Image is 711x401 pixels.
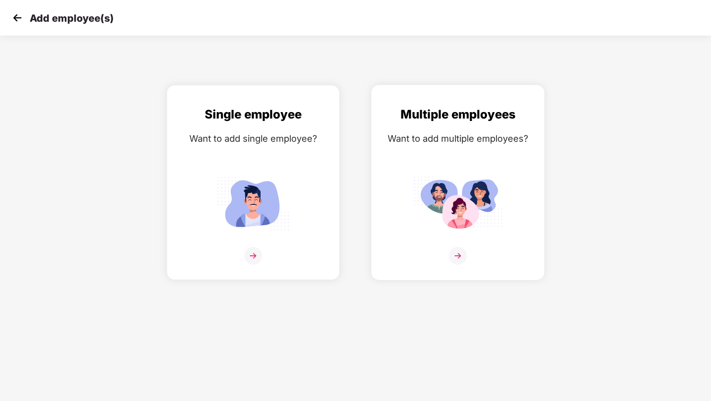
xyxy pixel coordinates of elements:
[449,247,467,265] img: svg+xml;base64,PHN2ZyB4bWxucz0iaHR0cDovL3d3dy53My5vcmcvMjAwMC9zdmciIHdpZHRoPSIzNiIgaGVpZ2h0PSIzNi...
[30,12,114,24] p: Add employee(s)
[177,105,329,124] div: Single employee
[244,247,262,265] img: svg+xml;base64,PHN2ZyB4bWxucz0iaHR0cDovL3d3dy53My5vcmcvMjAwMC9zdmciIHdpZHRoPSIzNiIgaGVpZ2h0PSIzNi...
[413,172,502,234] img: svg+xml;base64,PHN2ZyB4bWxucz0iaHR0cDovL3d3dy53My5vcmcvMjAwMC9zdmciIGlkPSJNdWx0aXBsZV9lbXBsb3llZS...
[10,10,25,25] img: svg+xml;base64,PHN2ZyB4bWxucz0iaHR0cDovL3d3dy53My5vcmcvMjAwMC9zdmciIHdpZHRoPSIzMCIgaGVpZ2h0PSIzMC...
[382,131,534,146] div: Want to add multiple employees?
[177,131,329,146] div: Want to add single employee?
[382,105,534,124] div: Multiple employees
[209,172,298,234] img: svg+xml;base64,PHN2ZyB4bWxucz0iaHR0cDovL3d3dy53My5vcmcvMjAwMC9zdmciIGlkPSJTaW5nbGVfZW1wbG95ZWUiIH...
